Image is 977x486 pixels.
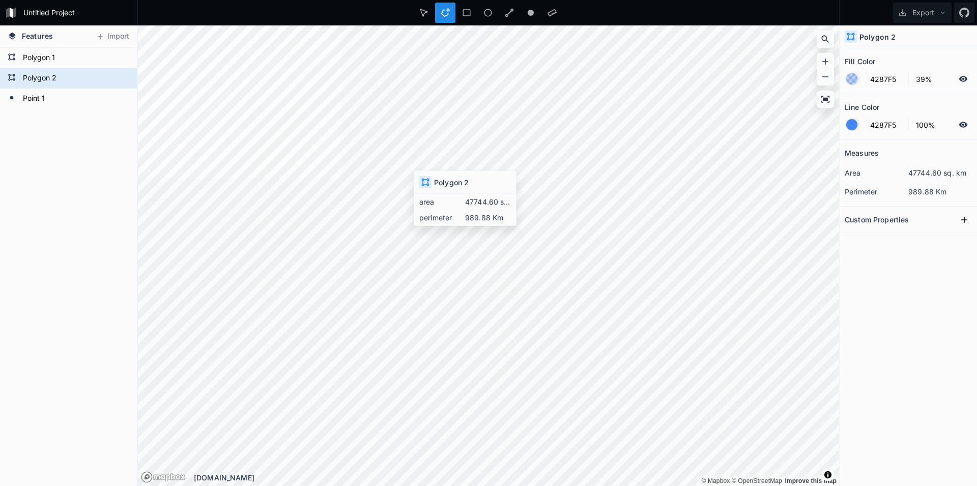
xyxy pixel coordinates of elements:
dt: area [845,167,908,178]
h2: Line Color [845,99,879,115]
button: Toggle attribution [822,469,834,481]
span: Features [22,31,53,41]
a: Mapbox logo [141,471,186,483]
h4: Polygon 2 [859,32,896,42]
button: Import [91,28,134,45]
a: Map feedback [785,477,837,484]
button: Export [893,3,952,23]
h2: Fill Color [845,53,875,69]
div: [DOMAIN_NAME] [194,472,839,483]
a: Mapbox logo [141,471,153,483]
a: OpenStreetMap [732,477,782,484]
h2: Custom Properties [845,212,909,227]
span: Toggle attribution [825,469,831,480]
dd: 47744.60 sq. km [908,167,972,178]
dt: perimeter [845,186,908,197]
a: Mapbox [701,477,730,484]
dd: 989.88 Km [908,186,972,197]
h2: Measures [845,145,879,161]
